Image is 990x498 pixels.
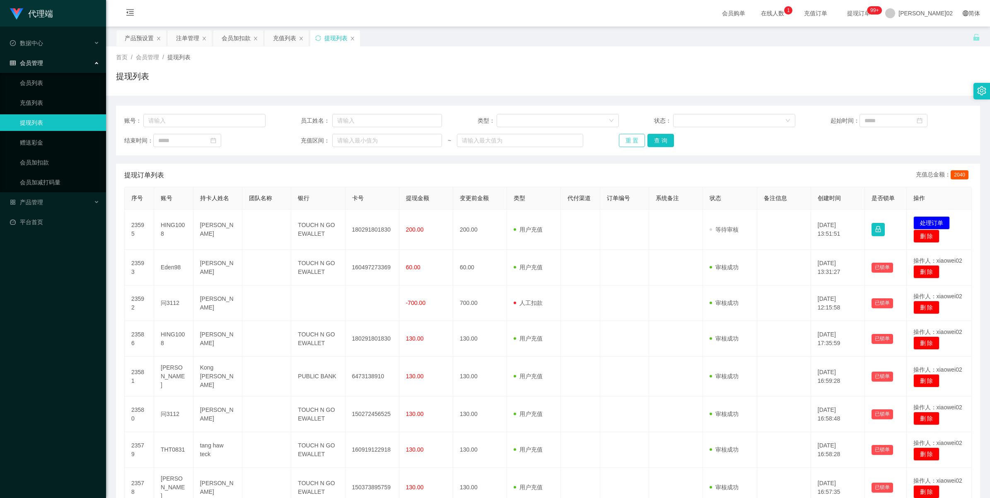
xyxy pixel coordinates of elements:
i: 图标: calendar [210,138,216,143]
span: 员工姓名： [301,116,332,125]
font: 用户充值 [519,335,543,342]
font: 等待审核 [715,226,739,233]
span: 持卡人姓名 [200,195,229,201]
span: 类型 [514,195,525,201]
span: 首页 [116,54,128,60]
font: 人工扣款 [519,300,543,306]
span: 代付渠道 [567,195,591,201]
td: 60.00 [453,250,507,285]
td: 6473138910 [345,357,399,396]
td: Eden98 [154,250,193,285]
span: 60.00 [406,264,420,271]
div: 充值列表 [273,30,296,46]
i: 图标： 关闭 [253,36,258,41]
span: 提现金额 [406,195,429,201]
td: 180291801830 [345,321,399,357]
span: / [131,54,133,60]
td: 23595 [125,210,154,250]
span: 类型： [478,116,497,125]
h1: 提现列表 [116,70,149,82]
a: 赠送彩金 [20,134,99,151]
td: [PERSON_NAME] [193,250,242,285]
td: [DATE] 13:51:51 [811,210,865,250]
span: 序号 [131,195,143,201]
font: 用户充值 [519,411,543,417]
td: 150272456525 [345,396,399,432]
div: 提现列表 [324,30,348,46]
td: TOUCH N GO EWALLET [291,250,345,285]
span: 结束时间： [124,136,153,145]
span: 操作人：xiaowei02 [913,440,962,446]
td: 200.00 [453,210,507,250]
button: 已锁单 [872,298,893,308]
td: PUBLIC BANK [291,357,345,396]
span: 提现订单列表 [124,170,164,180]
a: 充值列表 [20,94,99,111]
font: 提现订单 [847,10,870,17]
span: 操作人：xiaowei02 [913,257,962,264]
span: 起始时间： [831,116,860,125]
h1: 代理端 [28,0,53,27]
td: HING1008 [154,210,193,250]
td: 问3112 [154,285,193,321]
span: 130.00 [406,411,424,417]
sup: 1203 [867,6,882,15]
i: 图标： 关闭 [156,36,161,41]
a: 提现列表 [20,114,99,131]
font: 审核成功 [715,446,739,453]
td: TOUCH N GO EWALLET [291,396,345,432]
td: 160497273369 [345,250,399,285]
font: 简体 [968,10,980,17]
a: 会员列表 [20,75,99,91]
i: 图标： global [963,10,968,16]
span: 操作人：xiaowei02 [913,477,962,484]
span: 状态 [710,195,721,201]
font: 用户充值 [519,446,543,453]
span: 备注信息 [764,195,787,201]
div: 产品预设置 [125,30,154,46]
td: 问3112 [154,396,193,432]
td: 130.00 [453,432,507,468]
i: 图标： 向下 [785,118,790,124]
i: 图标： 设置 [977,86,986,95]
td: [DATE] 13:31:27 [811,250,865,285]
span: 130.00 [406,446,424,453]
i: 图标： 同步 [315,35,321,41]
td: TOUCH N GO EWALLET [291,210,345,250]
span: 变更前金额 [460,195,489,201]
td: 23580 [125,396,154,432]
span: 团队名称 [249,195,272,201]
button: 已锁单 [872,334,893,344]
td: 23593 [125,250,154,285]
span: 2040 [951,170,968,179]
button: 处理订单 [913,216,950,230]
span: 系统备注 [656,195,679,201]
td: THT0831 [154,432,193,468]
button: 删 除 [913,230,940,243]
button: 删 除 [913,265,940,278]
td: tang haw teck [193,432,242,468]
td: [PERSON_NAME] [154,357,193,396]
td: 23581 [125,357,154,396]
button: 删 除 [913,301,940,314]
sup: 1 [784,6,792,15]
font: 审核成功 [715,300,739,306]
img: logo.9652507e.png [10,8,23,20]
span: 130.00 [406,484,424,491]
span: 200.00 [406,226,424,233]
button: 查 询 [647,134,674,147]
font: 数据中心 [20,40,43,46]
font: 用户充值 [519,373,543,380]
td: 700.00 [453,285,507,321]
td: [PERSON_NAME] [193,321,242,357]
button: 图标: lock [872,223,885,236]
button: 已锁单 [872,409,893,419]
span: 会员管理 [136,54,159,60]
span: 操作人：xiaowei02 [913,366,962,373]
td: 23592 [125,285,154,321]
span: 是否锁单 [872,195,895,201]
td: Kong [PERSON_NAME] [193,357,242,396]
a: 会员加扣款 [20,154,99,171]
i: 图标： table [10,60,16,66]
span: 操作人：xiaowei02 [913,404,962,411]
